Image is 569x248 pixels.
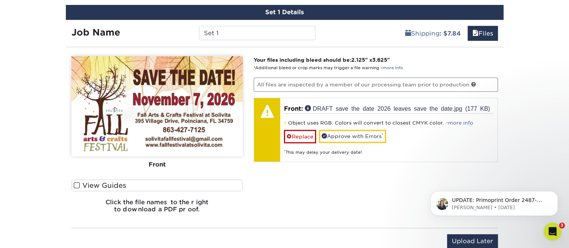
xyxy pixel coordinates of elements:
a: more info [383,65,403,70]
a: Shipping: $7.84 [400,26,466,41]
label: View Guides [71,180,243,191]
iframe: Intercom live chat [544,223,562,241]
span: 3.625 [372,57,387,63]
a: Replace [284,130,316,143]
a: Approve with Errors* [319,130,386,143]
div: Front [71,156,243,173]
h6: Click the file names to the right to download a PDF proof. [71,199,243,219]
span: 3 [559,223,565,229]
strong: Your files including bleed should be: " x " [254,57,390,63]
input: Enter a job name [199,26,315,40]
span: Front: [284,105,303,112]
p: All files are inspected by a member of our processing team prior to production. [254,77,498,92]
a: DRAFT save the date 2026 leaves save the date.jpg (177 KB) [305,105,490,111]
a: Files [468,26,498,41]
a: more info [448,120,473,126]
li: Object uses RGB. Colors will convert to closest CMYK color. - [284,120,494,126]
span: shipping [405,30,411,37]
strong: Job Name [71,27,120,38]
span: 2.125 [351,57,365,63]
iframe: Google Customer Reviews [2,225,64,245]
small: *Additional bleed or crop marks may trigger a file warning – [254,65,403,70]
b: : $7.84 [440,30,461,37]
iframe: Intercom notifications message [419,175,569,228]
div: Set 1 Details [66,5,504,20]
div: This may delay your delivery date! [284,143,494,156]
span: files [472,30,478,37]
